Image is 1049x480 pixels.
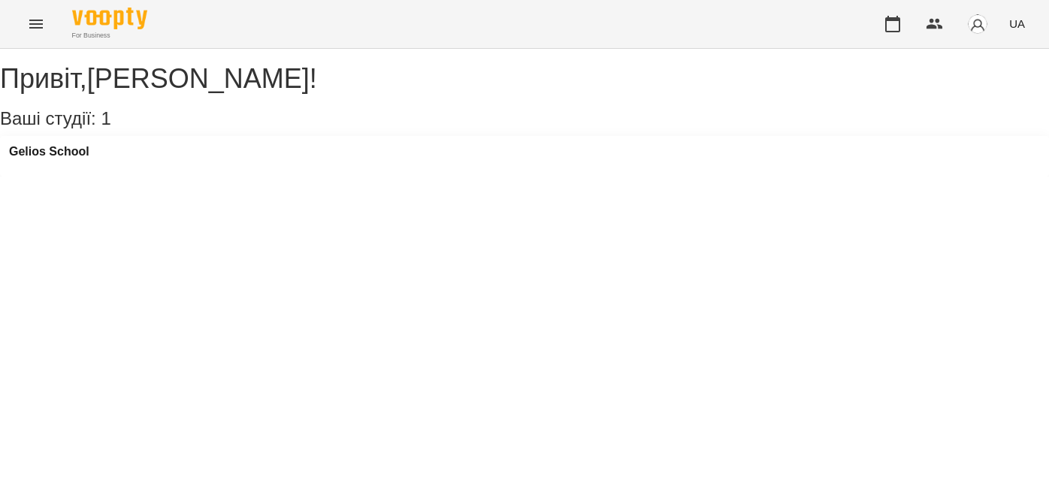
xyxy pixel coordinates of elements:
[72,31,147,41] span: For Business
[1003,10,1031,38] button: UA
[18,6,54,42] button: Menu
[1009,16,1025,32] span: UA
[967,14,988,35] img: avatar_s.png
[101,108,110,128] span: 1
[9,145,89,158] a: Gelios School
[72,8,147,29] img: Voopty Logo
